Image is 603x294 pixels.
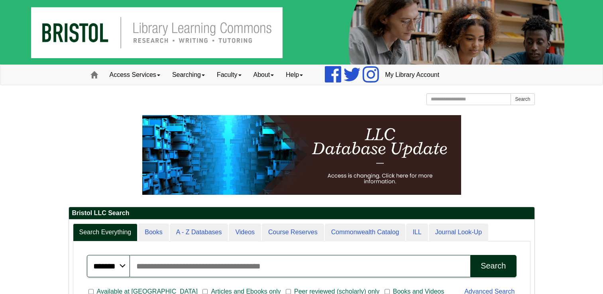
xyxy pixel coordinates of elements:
[73,223,138,241] a: Search Everything
[142,115,461,195] img: HTML tutorial
[470,255,516,277] button: Search
[247,65,280,85] a: About
[229,223,261,241] a: Videos
[69,207,534,220] h2: Bristol LLC Search
[511,93,534,105] button: Search
[429,223,488,241] a: Journal Look-Up
[211,65,247,85] a: Faculty
[481,261,506,270] div: Search
[262,223,324,241] a: Course Reserves
[325,223,406,241] a: Commonwealth Catalog
[406,223,428,241] a: ILL
[379,65,445,85] a: My Library Account
[166,65,211,85] a: Searching
[280,65,309,85] a: Help
[104,65,166,85] a: Access Services
[170,223,228,241] a: A - Z Databases
[138,223,169,241] a: Books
